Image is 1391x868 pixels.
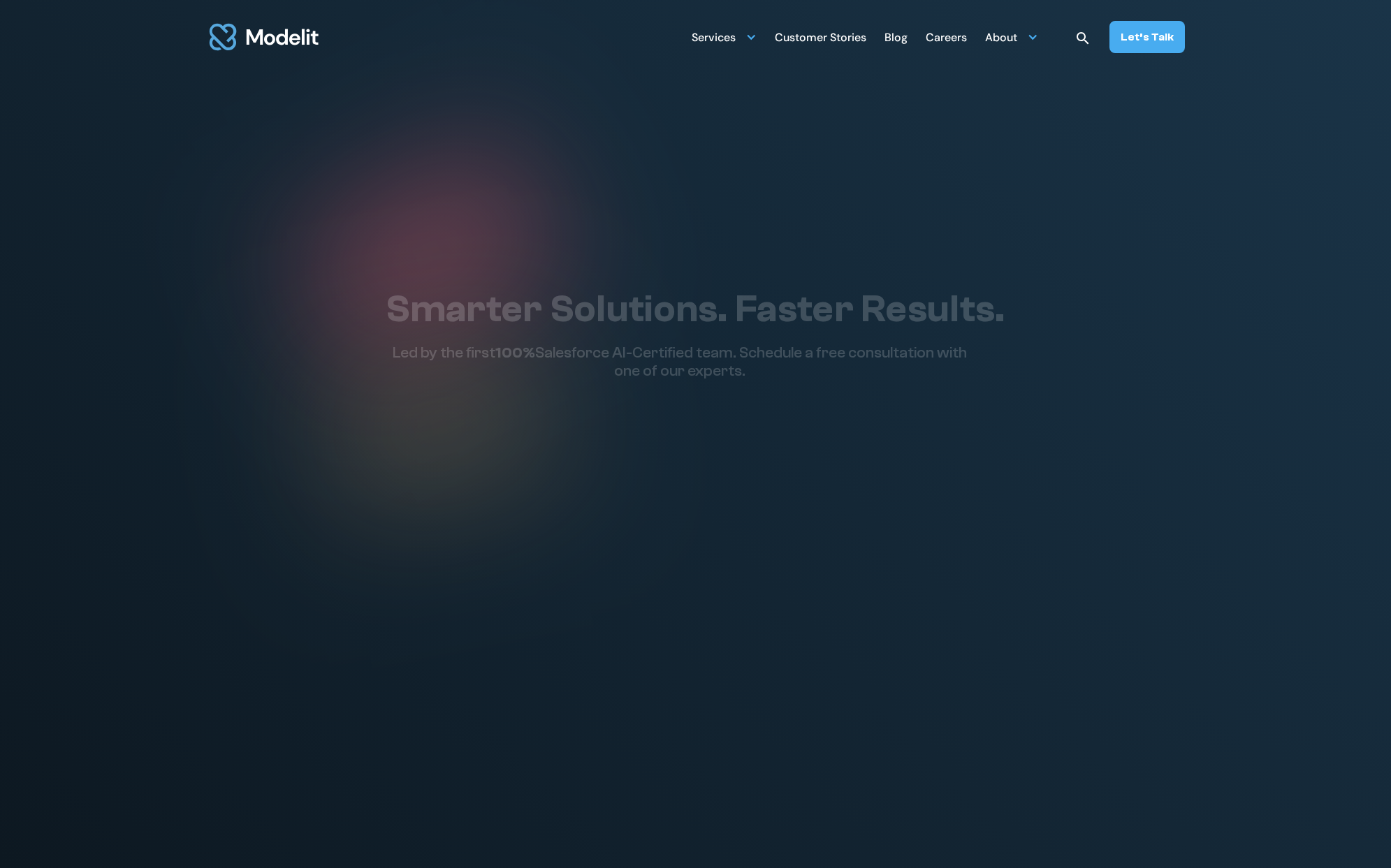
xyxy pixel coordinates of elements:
[207,15,321,59] img: modelit logo
[692,25,736,52] div: Services
[926,23,967,50] a: Careers
[884,25,908,52] div: Blog
[775,23,866,50] a: Customer Stories
[1109,21,1185,53] a: Let’s Talk
[692,23,757,50] div: Services
[1121,29,1174,45] div: Let’s Talk
[386,344,974,381] p: Led by the first Salesforce AI-Certified team. Schedule a free consultation with one of our experts.
[926,25,967,52] div: Careers
[985,23,1038,50] div: About
[495,344,535,362] span: 100%
[207,15,321,59] a: home
[985,25,1017,52] div: About
[386,286,1005,332] h1: Smarter Solutions. Faster Results.
[884,23,908,50] a: Blog
[775,25,866,52] div: Customer Stories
